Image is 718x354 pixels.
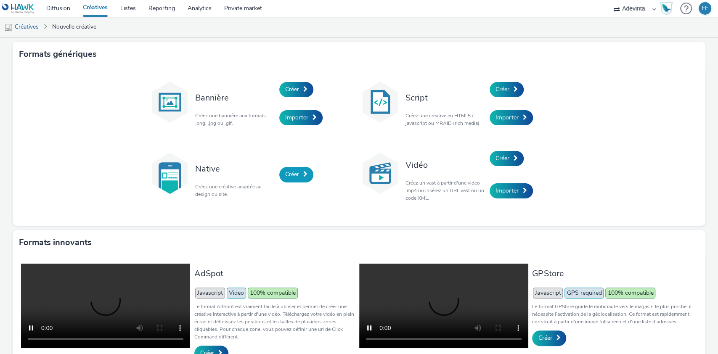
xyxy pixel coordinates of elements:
a: Importer [490,110,533,125]
span: Importer [495,187,519,195]
h3: Vidéo [405,159,485,171]
a: Créer [490,82,524,97]
span: Javascript [533,288,563,299]
h3: Formats innovants [19,236,92,249]
span: 100% compatible [248,288,298,299]
a: Créer [279,167,313,182]
h3: Formats génériques [19,48,97,61]
span: Video [227,288,246,299]
span: GPS required [564,288,604,299]
span: 100% compatible [605,288,655,299]
p: Créez un vast à partir d'une video .mp4 ou insérez un URL vast ou un code XML. [405,179,485,202]
span: Créer [285,170,299,178]
h3: Script [405,92,485,103]
p: Créez une bannière aux formats .png, .jpg ou .gif. [195,112,275,127]
img: mobile [4,23,13,32]
h3: Bannière [195,92,275,103]
a: Créer [490,151,524,166]
span: Importer [285,114,308,122]
p: Créez une créative en HTML5 / javascript ou MRAID (rich media). [405,112,485,127]
img: banner.svg [149,81,191,123]
p: Le format AdSpot est vraiment facile à utiliser et permet de créer une créative interactive à par... [194,303,355,341]
h3: GPStore [532,268,693,279]
p: Le format GPStore guide le mobinaute vers le magasin le plus proche, il nécessite l’activation de... [532,303,693,325]
span: Créer [495,85,509,93]
img: native.svg [149,152,191,194]
span: Javascript [195,288,225,299]
span: Importer [495,114,519,122]
a: Créer [279,82,313,97]
span: Créer [538,334,552,342]
img: code.svg [359,81,401,123]
a: Importer [279,110,323,125]
h3: AdSpot [194,268,355,279]
img: undefined Logo [2,3,34,14]
a: Créer [532,330,566,346]
span: Créer [285,85,299,93]
a: Importer [490,183,533,198]
img: video.svg [359,152,401,194]
a: Hawk Academy [660,2,676,15]
span: Créer [495,154,509,162]
img: Hawk Academy [660,2,673,15]
div: FF [702,2,708,15]
a: Nouvelle créative [48,17,101,37]
h3: Native [195,163,275,174]
p: Créez une créative adaptée au design du site. [195,183,275,198]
